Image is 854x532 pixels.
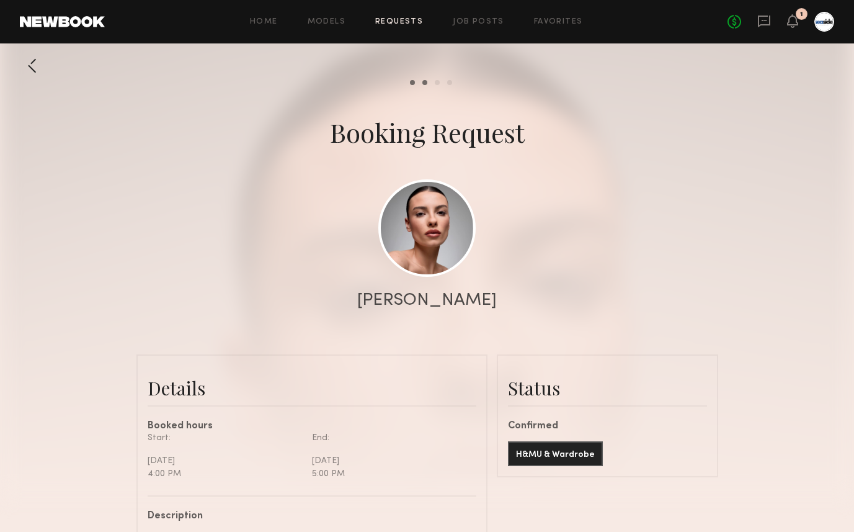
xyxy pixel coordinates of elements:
a: Home [250,18,278,26]
div: Booking Request [330,115,525,150]
a: Requests [375,18,423,26]
div: Confirmed [508,422,707,431]
div: End: [312,431,467,444]
div: Status [508,376,707,400]
a: Job Posts [453,18,504,26]
div: 1 [800,11,803,18]
div: 5:00 PM [312,467,467,480]
div: Start: [148,431,303,444]
a: Favorites [534,18,583,26]
div: Description [148,512,467,521]
div: Details [148,376,476,400]
div: [PERSON_NAME] [357,292,497,309]
div: Booked hours [148,422,476,431]
div: [DATE] [148,454,303,467]
a: Models [308,18,345,26]
button: H&MU & Wardrobe [508,441,603,466]
div: 4:00 PM [148,467,303,480]
div: [DATE] [312,454,467,467]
